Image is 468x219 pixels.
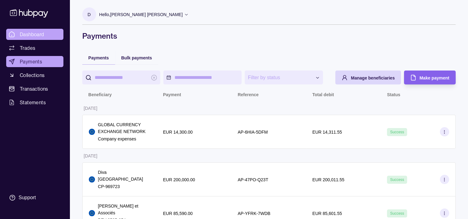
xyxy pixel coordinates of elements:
p: CP-969723 [98,183,151,190]
span: Collections [20,71,45,79]
input: search [95,71,148,84]
span: Make payment [419,75,449,80]
p: Hello, [PERSON_NAME] [PERSON_NAME] [99,11,183,18]
span: Bulk payments [121,55,152,60]
p: Reference [238,92,259,97]
p: EUR 85,590.00 [163,211,193,216]
p: D [88,11,91,18]
a: Payments [6,56,63,67]
p: EUR 200,000.00 [163,177,195,182]
span: Dashboard [20,31,44,38]
p: GLOBAL CURRENCY EXCHANGE NETWORK [98,121,151,135]
p: EUR 14,300.00 [163,130,193,135]
p: Total debit [312,92,334,97]
h1: Payments [82,31,456,41]
img: eu [89,176,95,182]
p: AP-6HIA-5DFM [238,130,268,135]
a: Transactions [6,83,63,94]
p: Beneficiary [88,92,112,97]
p: EUR 85,601.55 [312,211,342,216]
span: Success [390,211,404,216]
a: Collections [6,70,63,81]
a: Support [6,191,63,204]
p: [DATE] [84,106,97,111]
button: Make payment [404,71,455,84]
p: [PERSON_NAME] et Associés [98,203,151,216]
p: AP-YFRK-7WDB [238,211,270,216]
a: Dashboard [6,29,63,40]
span: Payments [88,55,109,60]
div: Support [19,194,36,201]
span: Trades [20,44,35,52]
button: Manage beneficiaries [335,71,401,84]
p: Diva [GEOGRAPHIC_DATA] [98,169,151,182]
img: eu [89,210,95,216]
p: Status [387,92,400,97]
p: EUR 14,311.55 [312,130,342,135]
img: eu [89,129,95,135]
span: Success [390,178,404,182]
span: Manage beneficiaries [351,75,395,80]
span: Statements [20,99,46,106]
p: AP-47PO-Q23T [238,177,268,182]
span: Payments [20,58,42,65]
span: Transactions [20,85,48,92]
a: Trades [6,42,63,54]
p: EUR 200,011.55 [312,177,345,182]
p: Payment [163,92,181,97]
span: Success [390,130,404,134]
p: [DATE] [84,153,97,158]
p: Company expenses [98,135,151,142]
a: Statements [6,97,63,108]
